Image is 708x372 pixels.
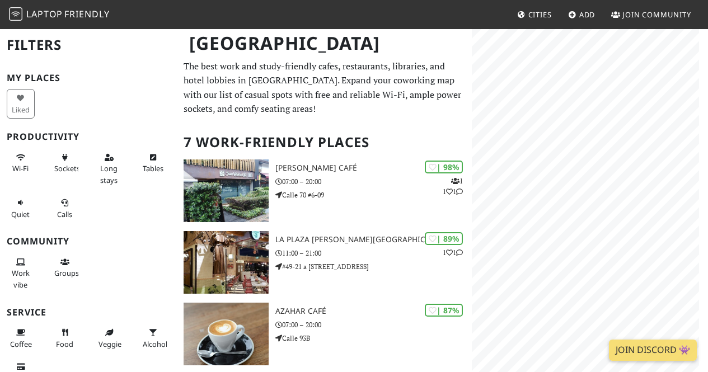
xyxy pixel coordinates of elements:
[177,303,472,365] a: Azahar Café | 87% Azahar Café 07:00 – 20:00 Calle 93B
[51,194,79,223] button: Calls
[425,304,463,317] div: | 87%
[425,161,463,173] div: | 98%
[7,73,170,83] h3: My Places
[54,163,80,173] span: Power sockets
[425,232,463,245] div: | 89%
[143,163,163,173] span: Work-friendly tables
[275,261,472,272] p: #49-21 a [STREET_ADDRESS]
[607,4,696,25] a: Join Community
[12,268,30,289] span: People working
[275,235,472,244] h3: La Plaza [PERSON_NAME][GEOGRAPHIC_DATA]
[9,7,22,21] img: LaptopFriendly
[184,59,465,116] p: The best work and study-friendly cafes, restaurants, libraries, and hotel lobbies in [GEOGRAPHIC_...
[95,323,123,353] button: Veggie
[443,247,463,258] p: 1 1
[7,253,35,294] button: Work vibe
[275,190,472,200] p: Calle 70 #6-09
[10,339,32,349] span: Coffee
[51,148,79,178] button: Sockets
[51,253,79,282] button: Groups
[528,10,552,20] span: Cities
[7,131,170,142] h3: Productivity
[275,333,472,343] p: Calle 93B
[95,148,123,189] button: Long stays
[143,339,167,349] span: Alcohol
[180,28,470,59] h1: [GEOGRAPHIC_DATA]
[275,163,472,173] h3: [PERSON_NAME] Café
[177,231,472,294] a: La Plaza De Andres Santa Fe | 89% 11 La Plaza [PERSON_NAME][GEOGRAPHIC_DATA] 11:00 – 21:00 #49-21...
[11,209,30,219] span: Quiet
[26,8,63,20] span: Laptop
[564,4,600,25] a: Add
[443,176,463,197] p: 1 1 1
[57,209,72,219] span: Video/audio calls
[513,4,556,25] a: Cities
[100,163,118,185] span: Long stays
[56,339,73,349] span: Food
[7,236,170,247] h3: Community
[139,148,167,178] button: Tables
[7,323,35,353] button: Coffee
[99,339,121,349] span: Veggie
[275,248,472,258] p: 11:00 – 21:00
[622,10,691,20] span: Join Community
[184,231,269,294] img: La Plaza De Andres Santa Fe
[609,340,697,361] a: Join Discord 👾
[7,307,170,318] h3: Service
[275,307,472,316] h3: Azahar Café
[177,159,472,222] a: Juan Valdez Café | 98% 111 [PERSON_NAME] Café 07:00 – 20:00 Calle 70 #6-09
[12,163,29,173] span: Stable Wi-Fi
[54,268,79,278] span: Group tables
[139,323,167,353] button: Alcohol
[7,28,170,62] h2: Filters
[579,10,596,20] span: Add
[184,159,269,222] img: Juan Valdez Café
[64,8,109,20] span: Friendly
[275,319,472,330] p: 07:00 – 20:00
[184,303,269,365] img: Azahar Café
[7,148,35,178] button: Wi-Fi
[9,5,110,25] a: LaptopFriendly LaptopFriendly
[184,125,465,159] h2: 7 Work-Friendly Places
[7,194,35,223] button: Quiet
[51,323,79,353] button: Food
[275,176,472,187] p: 07:00 – 20:00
